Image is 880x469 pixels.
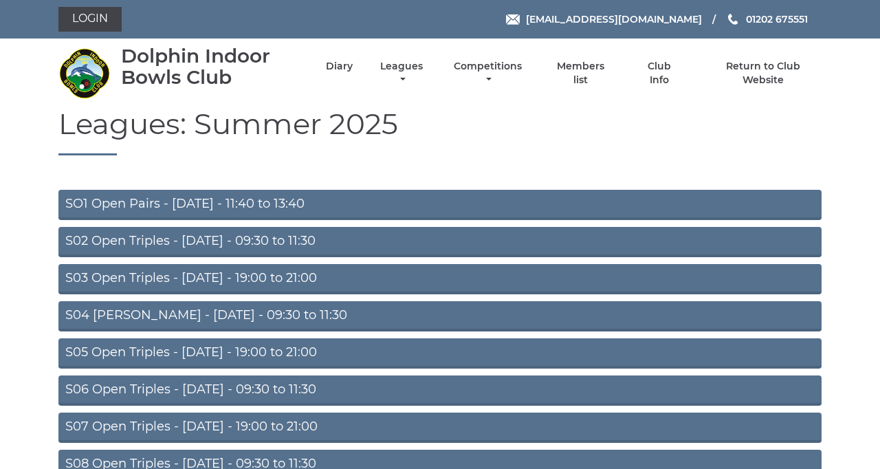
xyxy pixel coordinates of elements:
a: Leagues [377,60,426,87]
a: Phone us 01202 675551 [726,12,808,27]
img: Phone us [728,14,738,25]
a: Diary [326,60,353,73]
a: S05 Open Triples - [DATE] - 19:00 to 21:00 [58,338,822,369]
a: Return to Club Website [705,60,822,87]
a: S03 Open Triples - [DATE] - 19:00 to 21:00 [58,264,822,294]
div: Dolphin Indoor Bowls Club [121,45,302,88]
a: SO1 Open Pairs - [DATE] - 11:40 to 13:40 [58,190,822,220]
img: Email [506,14,520,25]
span: 01202 675551 [746,13,808,25]
a: Club Info [637,60,681,87]
a: S06 Open Triples - [DATE] - 09:30 to 11:30 [58,375,822,406]
a: S04 [PERSON_NAME] - [DATE] - 09:30 to 11:30 [58,301,822,331]
a: Competitions [450,60,525,87]
a: Email [EMAIL_ADDRESS][DOMAIN_NAME] [506,12,702,27]
a: S02 Open Triples - [DATE] - 09:30 to 11:30 [58,227,822,257]
span: [EMAIL_ADDRESS][DOMAIN_NAME] [526,13,702,25]
a: S07 Open Triples - [DATE] - 19:00 to 21:00 [58,413,822,443]
a: Members list [549,60,613,87]
img: Dolphin Indoor Bowls Club [58,47,110,99]
h1: Leagues: Summer 2025 [58,108,822,155]
a: Login [58,7,122,32]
